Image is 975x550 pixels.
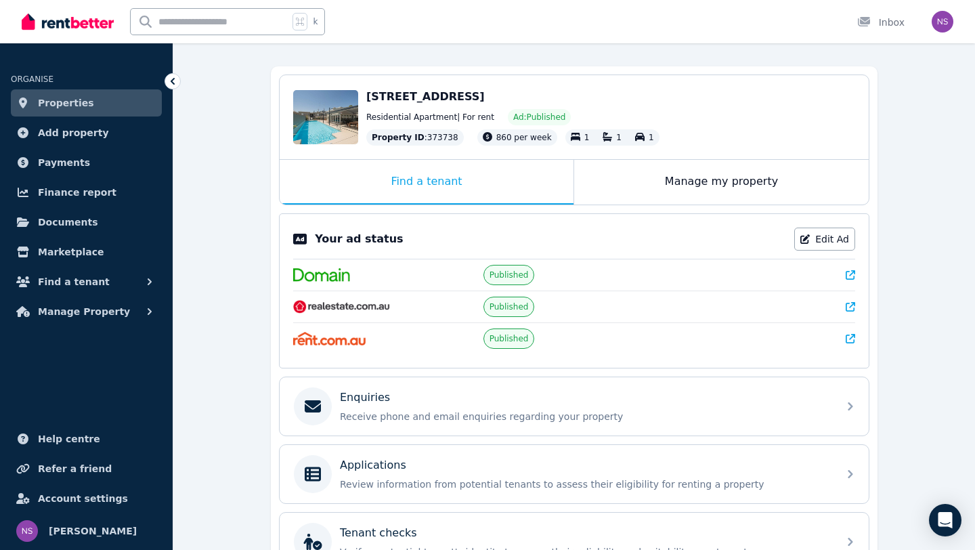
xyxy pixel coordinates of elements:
[11,485,162,512] a: Account settings
[11,298,162,325] button: Manage Property
[574,160,869,205] div: Manage my property
[38,154,90,171] span: Payments
[372,132,425,143] span: Property ID
[340,525,417,541] p: Tenant checks
[340,478,830,491] p: Review information from potential tenants to assess their eligibility for renting a property
[366,112,494,123] span: Residential Apartment | For rent
[293,332,366,345] img: Rent.com.au
[280,445,869,503] a: ApplicationsReview information from potential tenants to assess their eligibility for renting a p...
[490,301,529,312] span: Published
[513,112,565,123] span: Ad: Published
[11,149,162,176] a: Payments
[11,89,162,117] a: Properties
[929,504,961,536] div: Open Intercom Messenger
[11,268,162,295] button: Find a tenant
[11,179,162,206] a: Finance report
[280,377,869,436] a: EnquiriesReceive phone and email enquiries regarding your property
[649,133,654,142] span: 1
[293,268,350,282] img: Domain.com.au
[496,133,552,142] span: 860 per week
[313,16,318,27] span: k
[315,231,403,247] p: Your ad status
[340,389,390,406] p: Enquiries
[11,425,162,452] a: Help centre
[11,209,162,236] a: Documents
[11,75,53,84] span: ORGANISE
[38,125,109,141] span: Add property
[340,457,406,473] p: Applications
[38,461,112,477] span: Refer a friend
[11,119,162,146] a: Add property
[38,214,98,230] span: Documents
[38,184,116,200] span: Finance report
[38,244,104,260] span: Marketplace
[340,410,830,423] p: Receive phone and email enquiries regarding your property
[584,133,590,142] span: 1
[366,129,464,146] div: : 373738
[11,238,162,266] a: Marketplace
[366,90,485,103] span: [STREET_ADDRESS]
[38,274,110,290] span: Find a tenant
[38,490,128,507] span: Account settings
[490,333,529,344] span: Published
[49,523,137,539] span: [PERSON_NAME]
[616,133,622,142] span: 1
[932,11,953,33] img: Neil Shams
[794,228,855,251] a: Edit Ad
[293,300,390,314] img: RealEstate.com.au
[280,160,573,205] div: Find a tenant
[38,95,94,111] span: Properties
[38,303,130,320] span: Manage Property
[857,16,905,29] div: Inbox
[490,270,529,280] span: Published
[22,12,114,32] img: RentBetter
[11,455,162,482] a: Refer a friend
[38,431,100,447] span: Help centre
[16,520,38,542] img: Neil Shams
